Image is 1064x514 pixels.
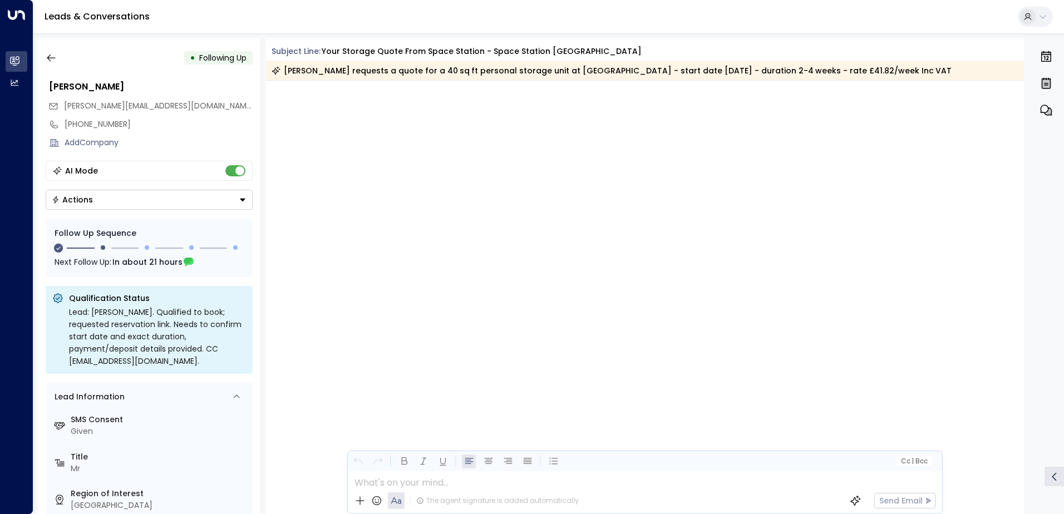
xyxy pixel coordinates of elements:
[51,391,125,403] div: Lead Information
[940,486,962,508] div: OP
[896,456,932,467] button: Cc|Bcc
[45,10,150,23] a: Leads & Conversations
[71,414,248,426] label: SMS Consent
[55,256,244,268] div: Next Follow Up:
[416,496,579,506] div: The agent signature is added automatically
[71,500,248,511] div: [GEOGRAPHIC_DATA]
[49,80,253,93] div: [PERSON_NAME]
[64,100,254,111] span: [PERSON_NAME][EMAIL_ADDRESS][DOMAIN_NAME]
[371,454,385,468] button: Redo
[46,190,253,210] button: Actions
[190,48,195,68] div: •
[71,463,248,475] div: Mr
[52,195,93,205] div: Actions
[351,454,365,468] button: Undo
[65,118,253,130] div: [PHONE_NUMBER]
[112,256,183,268] span: In about 21 hours
[65,137,253,149] div: AddCompany
[71,451,248,463] label: Title
[69,293,246,304] p: Qualification Status
[199,52,247,63] span: Following Up
[71,426,248,437] div: Given
[69,306,246,367] div: Lead: [PERSON_NAME]. Qualified to book; requested reservation link. Needs to confirm start date a...
[912,457,914,465] span: |
[900,457,927,465] span: Cc Bcc
[65,165,98,176] div: AI Mode
[55,228,244,239] div: Follow Up Sequence
[322,46,642,57] div: Your storage quote from Space Station - Space Station [GEOGRAPHIC_DATA]
[46,190,253,210] div: Button group with a nested menu
[71,488,248,500] label: Region of Interest
[272,46,321,57] span: Subject Line:
[272,65,952,76] div: [PERSON_NAME] requests a quote for a 40 sq ft personal storage unit at [GEOGRAPHIC_DATA] - start ...
[64,100,253,112] span: george.savage482@gmail.com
